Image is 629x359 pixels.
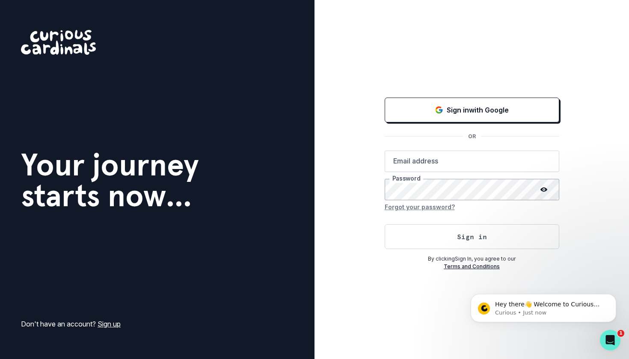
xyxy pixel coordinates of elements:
span: Hey there👋 Welcome to Curious Cardinals 🙌 Take a look around! If you have any questions or are ex... [37,25,146,74]
button: Sign in [385,224,559,249]
button: Sign in with Google (GSuite) [385,98,559,122]
p: Sign in with Google [447,105,509,115]
p: Don't have an account? [21,319,121,329]
button: Forgot your password? [385,200,455,214]
p: Message from Curious, sent Just now [37,33,148,41]
a: Sign up [98,320,121,328]
p: OR [463,133,481,140]
iframe: Intercom live chat [600,330,620,350]
p: By clicking Sign In , you agree to our [385,255,559,263]
h1: Your journey starts now... [21,149,199,211]
iframe: Intercom notifications message [458,276,629,336]
a: Terms and Conditions [444,263,500,270]
img: Curious Cardinals Logo [21,30,96,55]
span: 1 [617,330,624,337]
